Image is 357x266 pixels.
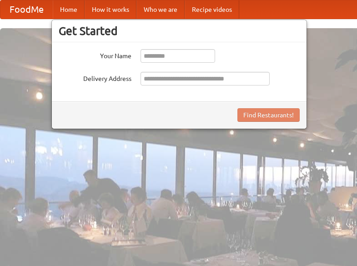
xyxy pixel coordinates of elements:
[0,0,53,19] a: FoodMe
[59,49,131,60] label: Your Name
[59,72,131,83] label: Delivery Address
[185,0,239,19] a: Recipe videos
[53,0,85,19] a: Home
[85,0,136,19] a: How it works
[59,24,300,38] h3: Get Started
[136,0,185,19] a: Who we are
[237,108,300,122] button: Find Restaurants!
